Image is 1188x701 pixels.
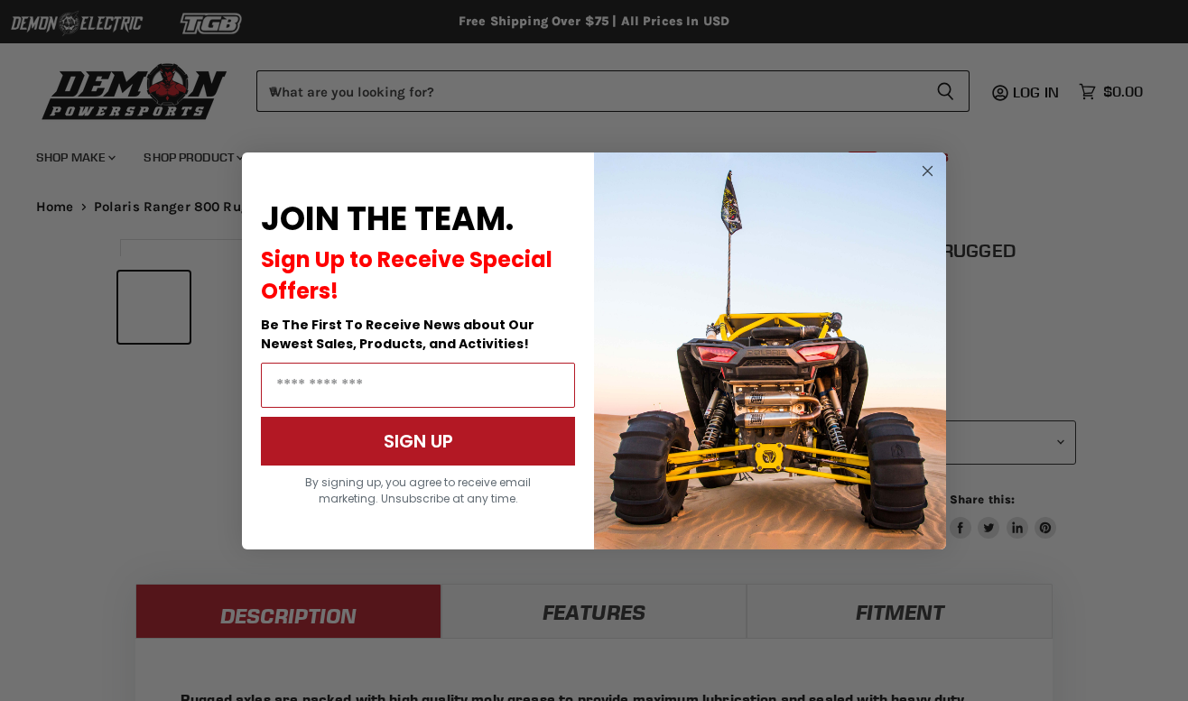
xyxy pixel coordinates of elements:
[261,196,514,242] span: JOIN THE TEAM.
[594,152,946,549] img: a9095488-b6e7-41ba-879d-588abfab540b.jpeg
[261,363,575,408] input: Email Address
[305,475,531,506] span: By signing up, you agree to receive email marketing. Unsubscribe at any time.
[261,417,575,466] button: SIGN UP
[261,244,552,306] span: Sign Up to Receive Special Offers!
[916,160,939,182] button: Close dialog
[261,316,534,353] span: Be The First To Receive News about Our Newest Sales, Products, and Activities!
